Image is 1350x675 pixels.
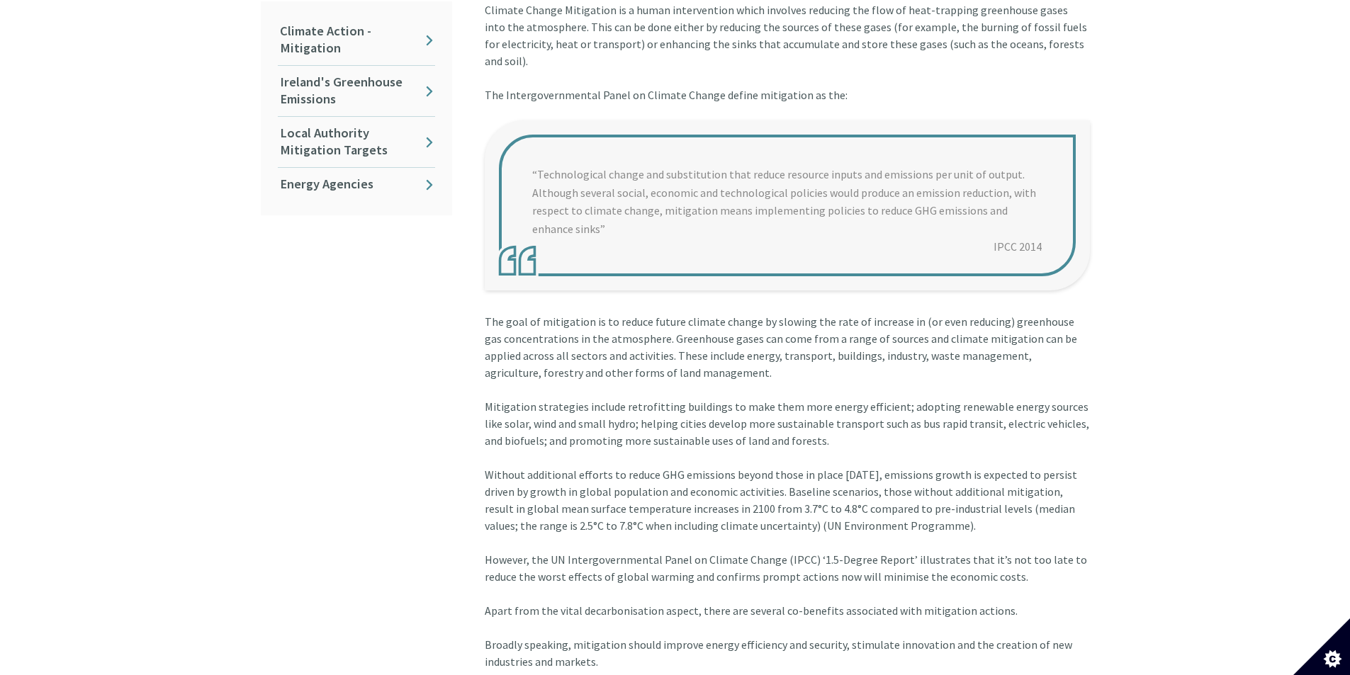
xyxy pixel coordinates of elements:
a: Energy Agencies [278,168,435,201]
a: Ireland's Greenhouse Emissions [278,66,435,116]
button: Set cookie preferences [1293,618,1350,675]
a: Climate Action - Mitigation [278,15,435,65]
div: Climate Change Mitigation is a human intervention which involves reducing the flow of heat-trappi... [485,1,1090,120]
a: Local Authority Mitigation Targets [278,117,435,167]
